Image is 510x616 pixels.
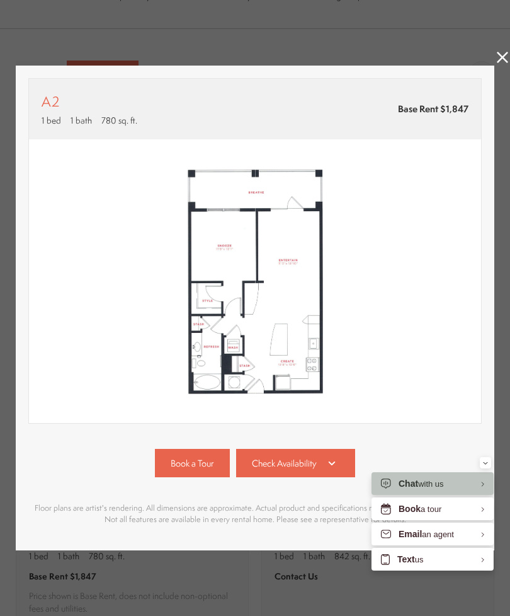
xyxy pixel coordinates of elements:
[398,102,468,115] span: Base Rent $1,847
[236,449,356,477] a: Check Availability
[28,503,482,525] p: Floor plans are artist's rendering. All dimensions are approximate. Actual product and specificat...
[252,457,317,470] span: Check Availability
[101,114,137,127] span: 780 sq. ft.
[29,139,481,423] img: A2 - 1 bedroom floor plan layout with 1 bathroom and 780 square feet
[171,457,214,470] span: Book a Tour
[42,114,61,127] span: 1 bed
[71,114,92,127] span: 1 bath
[42,91,59,112] p: A2
[155,449,230,477] a: Book a Tour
